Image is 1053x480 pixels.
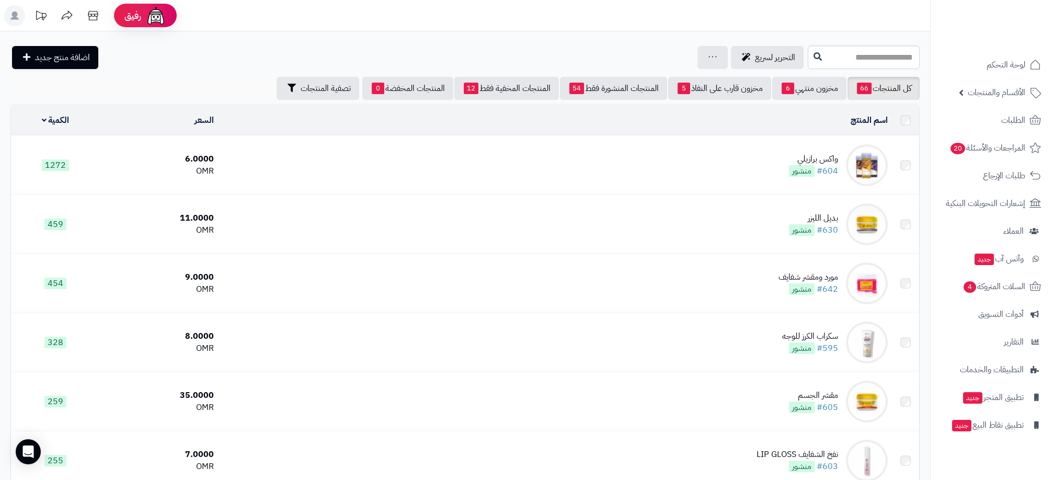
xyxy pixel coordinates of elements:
span: العملاء [1003,224,1024,238]
a: التحرير لسريع [731,46,804,69]
a: #595 [817,342,838,355]
span: السلات المتروكة [963,279,1025,294]
div: 8.0000 [104,330,214,342]
span: جديد [952,420,971,431]
span: المراجعات والأسئلة [949,141,1025,155]
a: #630 [817,224,838,236]
a: اسم المنتج [851,114,888,127]
span: 328 [44,337,66,348]
span: 0 [372,83,384,94]
img: واكس برازيلي [846,144,888,186]
a: الطلبات [937,108,1047,133]
img: سكراب الكرز للوجه [846,322,888,363]
a: العملاء [937,219,1047,244]
a: كل المنتجات66 [848,77,920,100]
span: الطلبات [1001,113,1025,128]
a: المنتجات المنشورة فقط54 [560,77,667,100]
div: بديل الليزر [789,212,838,224]
div: Open Intercom Messenger [16,439,41,464]
span: جديد [963,392,982,404]
div: نفخ الشفايف LIP GLOSS [757,449,838,461]
span: تصفية المنتجات [301,82,351,95]
span: 54 [569,83,584,94]
div: واكس برازيلي [789,153,838,165]
span: 20 [950,142,966,155]
div: OMR [104,402,214,414]
span: أدوات التسويق [978,307,1024,322]
a: المنتجات المخفية فقط12 [454,77,559,100]
span: اضافة منتج جديد [35,51,90,64]
div: مورد ومقشر شفايف [779,271,838,283]
span: لوحة التحكم [987,58,1025,72]
span: منشور [789,283,815,295]
a: #605 [817,401,838,414]
span: منشور [789,342,815,354]
a: التطبيقات والخدمات [937,357,1047,382]
span: التقارير [1004,335,1024,349]
div: 35.0000 [104,390,214,402]
a: أدوات التسويق [937,302,1047,327]
a: لوحة التحكم [937,52,1047,77]
a: مخزون قارب على النفاذ5 [668,77,771,100]
img: logo-2.png [982,13,1043,35]
span: 4 [963,281,977,293]
a: تطبيق المتجرجديد [937,385,1047,410]
div: 6.0000 [104,153,214,165]
a: اضافة منتج جديد [12,46,98,69]
span: جديد [975,254,994,265]
a: السعر [194,114,214,127]
span: منشور [789,224,815,236]
span: 259 [44,396,66,407]
a: وآتس آبجديد [937,246,1047,271]
span: إشعارات التحويلات البنكية [946,196,1025,211]
span: تطبيق المتجر [962,390,1024,405]
button: تصفية المنتجات [277,77,359,100]
a: #603 [817,460,838,473]
a: تطبيق نقاط البيعجديد [937,413,1047,438]
span: تطبيق نقاط البيع [951,418,1024,432]
span: 255 [44,455,66,466]
span: الأقسام والمنتجات [968,85,1025,100]
span: التطبيقات والخدمات [960,362,1024,377]
a: #604 [817,165,838,177]
img: مورد ومقشر شفايف [846,262,888,304]
img: مقشر الجسم [846,381,888,422]
span: 1272 [42,159,69,171]
div: مقشر الجسم [789,390,838,402]
div: سكراب الكرز للوجه [782,330,838,342]
div: 7.0000 [104,449,214,461]
a: مخزون منتهي6 [772,77,846,100]
span: وآتس آب [974,252,1024,266]
div: OMR [104,342,214,355]
div: OMR [104,224,214,236]
a: طلبات الإرجاع [937,163,1047,188]
div: OMR [104,165,214,177]
span: 454 [44,278,66,289]
img: بديل الليزر [846,203,888,245]
a: إشعارات التحويلات البنكية [937,191,1047,216]
a: #642 [817,283,838,295]
span: 66 [857,83,872,94]
a: المنتجات المخفضة0 [362,77,453,100]
span: التحرير لسريع [755,51,795,64]
div: OMR [104,283,214,295]
span: منشور [789,402,815,413]
span: 5 [678,83,690,94]
span: 12 [464,83,478,94]
span: 459 [44,219,66,230]
span: 6 [782,83,794,94]
a: تحديثات المنصة [28,5,54,29]
img: ai-face.png [145,5,166,26]
div: OMR [104,461,214,473]
a: السلات المتروكة4 [937,274,1047,299]
a: المراجعات والأسئلة20 [937,135,1047,161]
span: منشور [789,461,815,472]
a: الكمية [42,114,70,127]
a: التقارير [937,329,1047,355]
div: 11.0000 [104,212,214,224]
span: رفيق [124,9,141,22]
span: طلبات الإرجاع [983,168,1025,183]
div: 9.0000 [104,271,214,283]
span: منشور [789,165,815,177]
